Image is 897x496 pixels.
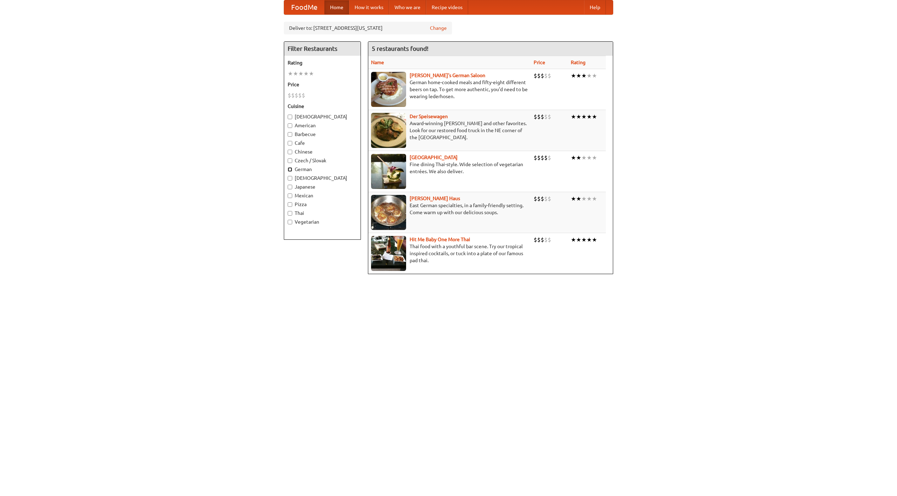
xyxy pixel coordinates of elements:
li: $ [548,195,551,203]
li: ★ [592,236,597,244]
li: ★ [592,195,597,203]
input: American [288,123,292,128]
label: Vegetarian [288,218,357,225]
li: $ [534,195,537,203]
li: ★ [581,113,587,121]
input: Barbecue [288,132,292,137]
label: Thai [288,210,357,217]
input: Thai [288,211,292,216]
li: ★ [576,113,581,121]
li: ★ [576,195,581,203]
li: $ [298,91,302,99]
li: ★ [587,154,592,162]
a: Hit Me Baby One More Thai [410,237,470,242]
img: babythai.jpg [371,236,406,271]
li: $ [548,113,551,121]
li: $ [295,91,298,99]
li: ★ [587,195,592,203]
li: $ [548,236,551,244]
img: kohlhaus.jpg [371,195,406,230]
a: Home [324,0,349,14]
label: Japanese [288,183,357,190]
a: Recipe videos [426,0,468,14]
p: German home-cooked meals and fifty-eight different beers on tap. To get more authentic, you'd nee... [371,79,528,100]
li: ★ [288,70,293,77]
label: American [288,122,357,129]
label: Barbecue [288,131,357,138]
label: Pizza [288,201,357,208]
li: ★ [571,72,576,80]
ng-pluralize: 5 restaurants found! [372,45,429,52]
li: ★ [592,154,597,162]
img: esthers.jpg [371,72,406,107]
li: $ [534,154,537,162]
p: Fine dining Thai-style. Wide selection of vegetarian entrées. We also deliver. [371,161,528,175]
li: ★ [571,113,576,121]
h5: Cuisine [288,103,357,110]
li: $ [291,91,295,99]
a: FoodMe [284,0,324,14]
li: ★ [581,154,587,162]
input: Czech / Slovak [288,158,292,163]
li: $ [541,236,544,244]
a: Name [371,60,384,65]
li: ★ [592,72,597,80]
li: $ [544,195,548,203]
input: Cafe [288,141,292,145]
li: ★ [571,154,576,162]
a: Der Speisewagen [410,114,448,119]
a: Help [584,0,606,14]
li: ★ [587,236,592,244]
li: ★ [571,195,576,203]
a: Who we are [389,0,426,14]
li: $ [537,154,541,162]
label: [DEMOGRAPHIC_DATA] [288,113,357,120]
li: ★ [576,72,581,80]
li: ★ [576,154,581,162]
label: German [288,166,357,173]
h5: Rating [288,59,357,66]
li: $ [541,195,544,203]
li: ★ [293,70,298,77]
li: $ [544,72,548,80]
p: Thai food with a youthful bar scene. Try our tropical inspired cocktails, or tuck into a plate of... [371,243,528,264]
b: [PERSON_NAME] Haus [410,196,460,201]
a: Price [534,60,545,65]
a: [PERSON_NAME]'s German Saloon [410,73,485,78]
a: Change [430,25,447,32]
li: ★ [581,72,587,80]
li: ★ [576,236,581,244]
input: Mexican [288,193,292,198]
li: $ [534,236,537,244]
li: ★ [309,70,314,77]
label: Chinese [288,148,357,155]
li: ★ [298,70,303,77]
label: [DEMOGRAPHIC_DATA] [288,175,357,182]
li: $ [534,72,537,80]
img: speisewagen.jpg [371,113,406,148]
li: $ [541,154,544,162]
label: Czech / Slovak [288,157,357,164]
div: Deliver to: [STREET_ADDRESS][US_STATE] [284,22,452,34]
input: [DEMOGRAPHIC_DATA] [288,176,292,181]
li: $ [548,154,551,162]
li: $ [288,91,291,99]
input: Pizza [288,202,292,207]
li: $ [541,72,544,80]
a: How it works [349,0,389,14]
h5: Price [288,81,357,88]
a: Rating [571,60,586,65]
li: $ [537,113,541,121]
li: $ [302,91,305,99]
li: ★ [587,72,592,80]
input: Chinese [288,150,292,154]
a: [GEOGRAPHIC_DATA] [410,155,458,160]
li: ★ [571,236,576,244]
li: $ [534,113,537,121]
li: ★ [592,113,597,121]
label: Cafe [288,140,357,147]
li: $ [544,154,548,162]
